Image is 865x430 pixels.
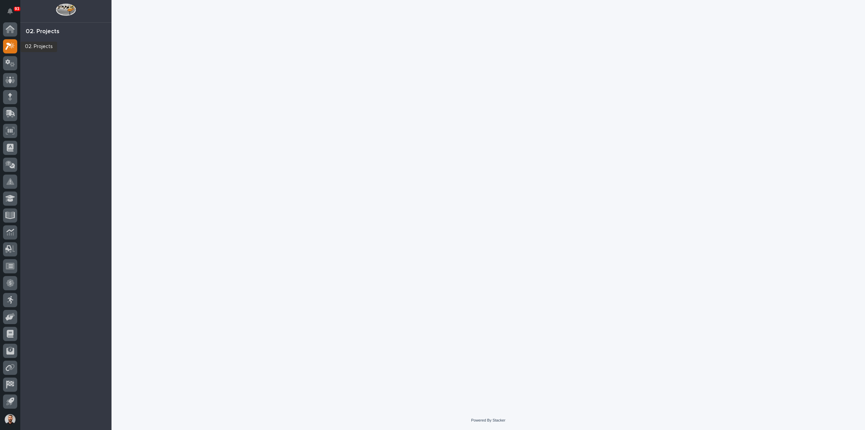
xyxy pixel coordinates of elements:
button: Notifications [3,4,17,18]
button: users-avatar [3,412,17,427]
div: 02. Projects [26,28,59,36]
div: Notifications93 [8,8,17,19]
a: Powered By Stacker [471,418,505,422]
p: 93 [15,6,19,11]
img: Workspace Logo [56,3,76,16]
